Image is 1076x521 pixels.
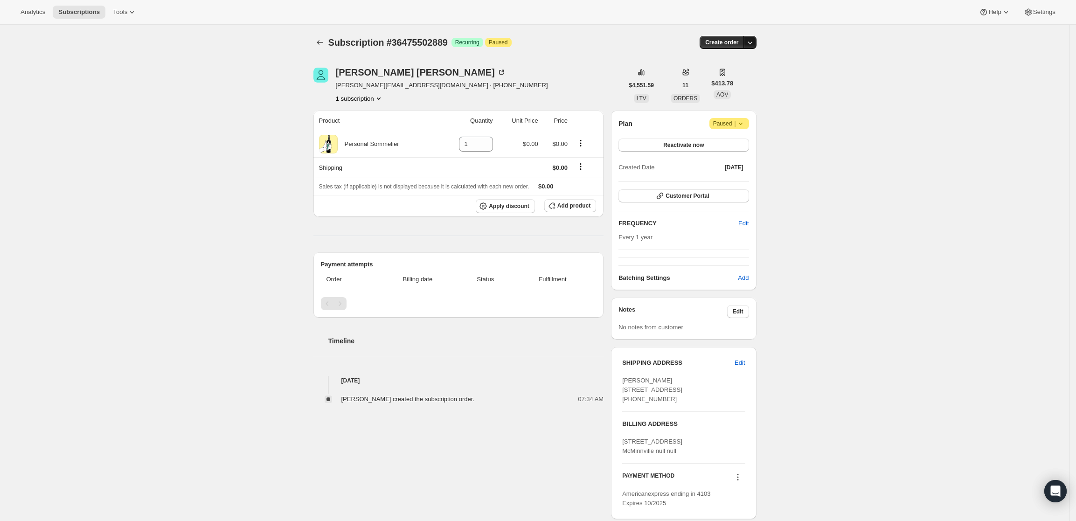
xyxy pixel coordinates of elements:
[622,358,735,368] h3: SHIPPING ADDRESS
[336,68,506,77] div: [PERSON_NAME] [PERSON_NAME]
[618,219,738,228] h2: FREQUENCY
[313,157,439,178] th: Shipping
[1018,6,1061,19] button: Settings
[573,161,588,172] button: Shipping actions
[735,358,745,368] span: Edit
[733,216,754,231] button: Edit
[489,202,529,210] span: Apply discount
[573,138,588,148] button: Product actions
[618,273,738,283] h6: Batching Settings
[729,355,750,370] button: Edit
[557,202,590,209] span: Add product
[716,91,728,98] span: AOV
[321,297,597,310] nav: Pagination
[53,6,105,19] button: Subscriptions
[313,36,326,49] button: Subscriptions
[738,273,749,283] span: Add
[541,111,570,131] th: Price
[711,79,733,88] span: $413.78
[107,6,142,19] button: Tools
[700,36,744,49] button: Create order
[544,199,596,212] button: Add product
[523,140,538,147] span: $0.00
[1033,8,1055,16] span: Settings
[666,192,709,200] span: Customer Portal
[988,8,1001,16] span: Help
[328,336,604,346] h2: Timeline
[673,95,697,102] span: ORDERS
[618,119,632,128] h2: Plan
[725,164,743,171] span: [DATE]
[313,111,439,131] th: Product
[719,161,749,174] button: [DATE]
[618,163,654,172] span: Created Date
[973,6,1016,19] button: Help
[727,305,749,318] button: Edit
[313,68,328,83] span: Chris Tomkiewicz
[319,135,338,153] img: product img
[618,324,683,331] span: No notes from customer
[319,183,529,190] span: Sales tax (if applicable) is not displayed because it is calculated with each new order.
[338,139,399,149] div: Personal Sommelier
[496,111,541,131] th: Unit Price
[732,271,754,285] button: Add
[618,305,727,318] h3: Notes
[336,94,383,103] button: Product actions
[637,95,646,102] span: LTV
[15,6,51,19] button: Analytics
[21,8,45,16] span: Analytics
[321,269,377,290] th: Order
[734,120,736,127] span: |
[738,219,749,228] span: Edit
[622,472,674,485] h3: PAYMENT METHOD
[321,260,597,269] h2: Payment attempts
[622,419,745,429] h3: BILLING ADDRESS
[113,8,127,16] span: Tools
[462,275,509,284] span: Status
[677,79,694,92] button: 11
[733,308,743,315] span: Edit
[578,395,604,404] span: 07:34 AM
[538,183,554,190] span: $0.00
[618,139,749,152] button: Reactivate now
[439,111,496,131] th: Quantity
[552,164,568,171] span: $0.00
[336,81,548,90] span: [PERSON_NAME][EMAIL_ADDRESS][DOMAIN_NAME] · [PHONE_NUMBER]
[489,39,508,46] span: Paused
[313,376,604,385] h4: [DATE]
[379,275,456,284] span: Billing date
[515,275,590,284] span: Fulfillment
[663,141,704,149] span: Reactivate now
[682,82,688,89] span: 11
[1044,480,1067,502] div: Open Intercom Messenger
[622,490,710,507] span: Americanexpress ending in 4103 Expires 10/2025
[455,39,479,46] span: Recurring
[476,199,535,213] button: Apply discount
[705,39,738,46] span: Create order
[618,189,749,202] button: Customer Portal
[629,82,654,89] span: $4,551.59
[624,79,659,92] button: $4,551.59
[713,119,745,128] span: Paused
[328,37,448,48] span: Subscription #36475502889
[622,438,682,454] span: [STREET_ADDRESS] McMinnville null null
[341,396,474,403] span: [PERSON_NAME] created the subscription order.
[58,8,100,16] span: Subscriptions
[552,140,568,147] span: $0.00
[618,234,653,241] span: Every 1 year
[622,377,682,403] span: [PERSON_NAME] [STREET_ADDRESS] [PHONE_NUMBER]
